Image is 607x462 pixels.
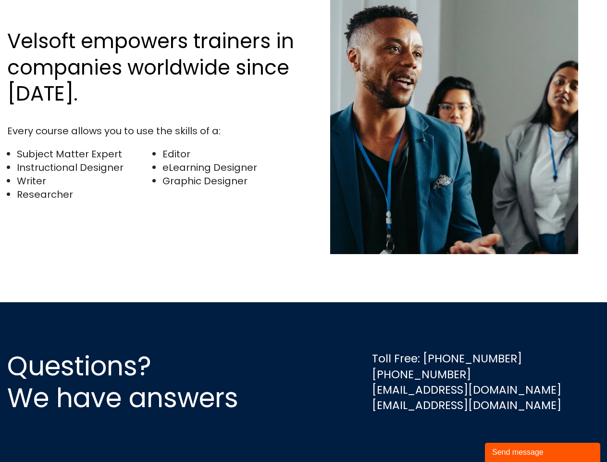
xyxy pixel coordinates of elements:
[162,147,298,161] li: Editor
[17,161,153,174] li: Instructional Designer
[17,147,153,161] li: Subject Matter Expert
[17,174,153,188] li: Writer
[162,174,298,188] li: Graphic Designer
[485,441,602,462] iframe: chat widget
[372,351,561,413] div: Toll Free: [PHONE_NUMBER] [PHONE_NUMBER] [EMAIL_ADDRESS][DOMAIN_NAME] [EMAIL_ADDRESS][DOMAIN_NAME]
[7,124,299,138] div: Every course allows you to use the skills of a:
[162,161,298,174] li: eLearning Designer
[17,188,153,201] li: Researcher
[7,350,273,414] h2: Questions? We have answers
[7,28,299,107] h2: Velsoft empowers trainers in companies worldwide since [DATE].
